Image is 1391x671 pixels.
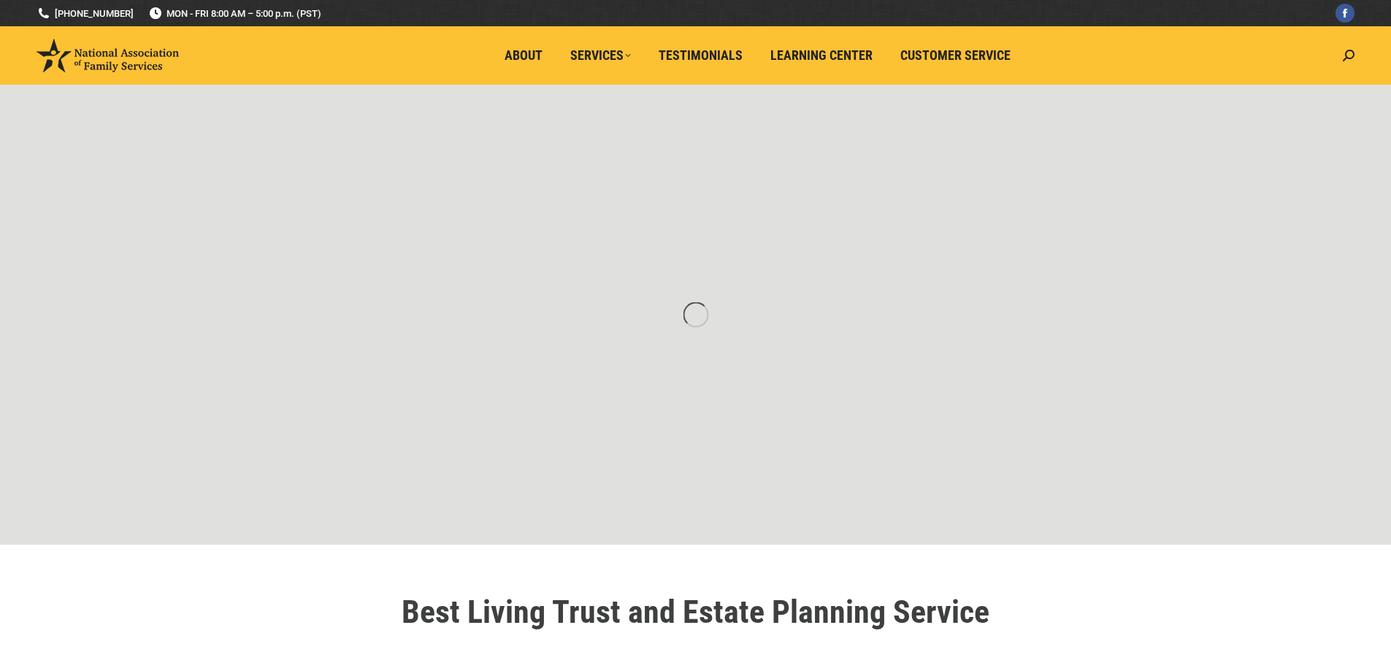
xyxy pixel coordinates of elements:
[770,47,873,64] span: Learning Center
[37,39,179,72] img: National Association of Family Services
[648,42,753,69] a: Testimonials
[900,47,1011,64] span: Customer Service
[494,42,553,69] a: About
[148,7,321,20] span: MON - FRI 8:00 AM – 5:00 p.m. (PST)
[505,47,543,64] span: About
[287,596,1105,628] h1: Best Living Trust and Estate Planning Service
[570,47,631,64] span: Services
[760,42,883,69] a: Learning Center
[659,47,743,64] span: Testimonials
[37,7,134,20] a: [PHONE_NUMBER]
[890,42,1021,69] a: Customer Service
[1336,4,1354,23] a: Facebook page opens in new window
